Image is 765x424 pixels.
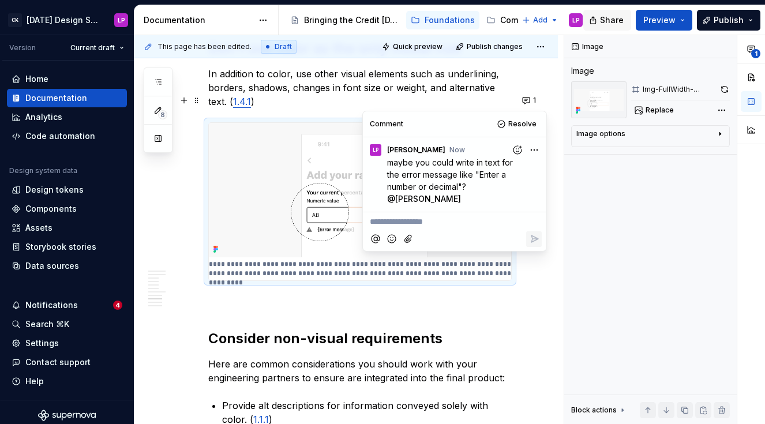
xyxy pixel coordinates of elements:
[208,329,512,348] h2: Consider non-visual requirements
[7,219,127,237] a: Assets
[209,123,511,257] img: 48fbd1d3-5c5c-4e66-8a27-fdafb157bb0b.png
[25,337,59,349] div: Settings
[571,81,627,118] img: 48fbd1d3-5c5c-4e66-8a27-fdafb157bb0b.png
[494,116,542,132] button: Resolve
[406,11,479,29] a: Foundations
[144,14,253,26] div: Documentation
[467,42,523,51] span: Publish changes
[393,42,442,51] span: Quick preview
[118,16,125,25] div: LP
[571,406,617,415] div: Block actions
[370,119,403,129] div: Comment
[401,231,417,247] button: Attach files
[25,222,52,234] div: Assets
[643,85,717,94] div: Img-FullWidth-DontOnlyUseColor
[25,299,78,311] div: Notifications
[367,212,542,228] div: Composer editor
[7,89,127,107] a: Documentation
[7,257,127,275] a: Data sources
[533,96,536,105] span: 1
[7,127,127,145] a: Code automation
[208,67,512,108] p: In addition to color, use other visual elements such as underlining, borders, shadows, changes in...
[7,315,127,333] button: Search ⌘K
[583,10,631,31] button: Share
[714,14,744,26] span: Publish
[395,194,461,204] span: [PERSON_NAME]
[233,96,251,107] a: 1.4.1
[7,353,127,372] button: Contact support
[286,11,404,29] a: Bringing the Credit [DATE] brand to life across products
[25,203,77,215] div: Components
[600,14,624,26] span: Share
[572,16,580,25] div: LP
[7,70,127,88] a: Home
[526,142,542,157] button: More
[387,194,461,204] span: @
[113,301,122,310] span: 4
[158,110,167,119] span: 8
[384,231,400,247] button: Add emoji
[286,9,516,32] div: Page tree
[25,111,62,123] div: Analytics
[25,73,48,85] div: Home
[482,11,556,29] a: Components
[7,181,127,199] a: Design tokens
[25,376,44,387] div: Help
[533,16,547,25] span: Add
[7,200,127,218] a: Components
[25,184,84,196] div: Design tokens
[208,357,512,385] p: Here are common considerations you should work with your engineering partners to ensure are integ...
[576,129,625,138] div: Image options
[25,241,96,253] div: Storybook stories
[636,10,692,31] button: Preview
[571,65,594,77] div: Image
[8,13,22,27] div: CK
[9,166,77,175] div: Design system data
[157,42,252,51] span: This page has been edited.
[7,238,127,256] a: Storybook stories
[25,92,87,104] div: Documentation
[25,260,79,272] div: Data sources
[387,157,515,192] span: maybe you could write in text for the error message like "Enter a number or decimal"?
[697,10,760,31] button: Publish
[65,40,129,56] button: Current draft
[27,14,100,26] div: [DATE] Design System
[304,14,399,26] div: Bringing the Credit [DATE] brand to life across products
[643,14,676,26] span: Preview
[519,12,562,28] button: Add
[751,49,760,58] span: 1
[7,296,127,314] button: Notifications4
[646,106,674,115] span: Replace
[7,334,127,352] a: Settings
[378,39,448,55] button: Quick preview
[38,410,96,421] svg: Supernova Logo
[7,372,127,391] button: Help
[367,231,383,247] button: Mention someone
[571,402,627,418] div: Block actions
[373,145,378,155] div: LP
[519,92,541,108] button: 1
[70,43,115,52] span: Current draft
[25,357,91,368] div: Contact support
[2,7,132,32] button: CK[DATE] Design SystemLP
[275,42,292,51] span: Draft
[25,130,95,142] div: Code automation
[526,231,542,247] button: Reply
[508,119,537,129] span: Resolve
[631,102,679,118] button: Replace
[25,318,69,330] div: Search ⌘K
[576,129,725,143] button: Image options
[500,14,552,26] div: Components
[452,39,528,55] button: Publish changes
[9,43,36,52] div: Version
[7,108,127,126] a: Analytics
[509,142,525,157] button: Add reaction
[425,14,475,26] div: Foundations
[387,145,445,155] span: [PERSON_NAME]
